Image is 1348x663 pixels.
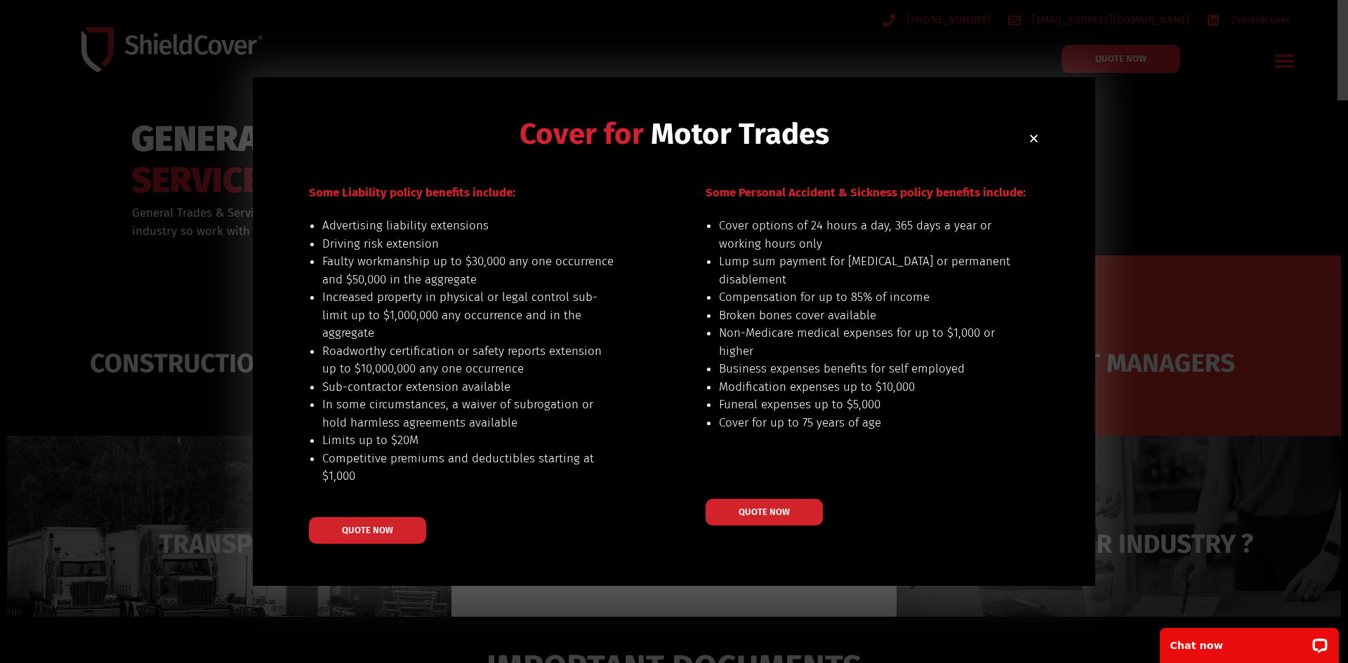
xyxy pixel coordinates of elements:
[322,431,615,450] li: Limits up to $20M
[719,307,1012,325] li: Broken bones cover available
[322,253,615,288] li: Faulty workmanship up to $30,000 any one occurrence and $50,000 in the aggregate
[719,414,1012,432] li: Cover for up to 75 years of age
[1029,133,1039,144] a: Close
[739,507,790,516] span: QUOTE NOW
[322,288,615,342] li: Increased property in physical or legal control sub-limit up to $1,000,000 any occurrence and in ...
[322,396,615,431] li: In some circumstances, a waiver of subrogation or hold harmless agreements available
[706,499,823,525] a: QUOTE NOW
[719,253,1012,288] li: Lump sum payment for [MEDICAL_DATA] or permanent disablement
[309,517,426,544] a: QUOTE NOW
[1151,619,1348,663] iframe: LiveChat chat widget
[322,378,615,396] li: Sub-contractor extension available
[309,185,515,200] span: Some Liability policy benefits include:
[342,525,393,535] span: QUOTE NOW
[719,217,1012,253] li: Cover options of 24 hours a day, 365 days a year or working hours only
[322,217,615,235] li: Advertising liability extensions
[719,396,1012,414] li: Funeral expenses up to $5,000
[719,324,1012,360] li: Non-Medicare medical expenses for up to $1,000 or higher
[651,116,829,152] span: Motor Trades
[520,116,644,152] span: Cover for
[322,450,615,485] li: Competitive premiums and deductibles starting at $1,000
[322,235,615,253] li: Driving risk extension
[719,360,1012,378] li: Business expenses benefits for self employed
[322,342,615,378] li: Roadworthy certification or safety reports extension up to $10,000,000 any one occurrence
[706,185,1026,200] span: Some Personal Accident & Sickness policy benefits include:
[719,288,1012,307] li: Compensation for up to 85% of income
[719,378,1012,396] li: Modification expenses up to $10,000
